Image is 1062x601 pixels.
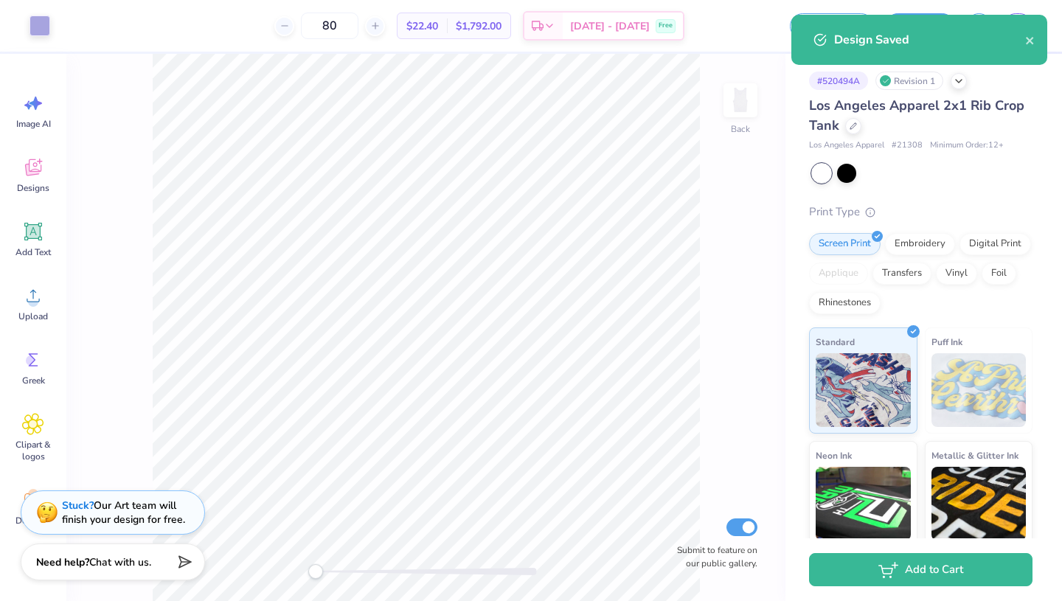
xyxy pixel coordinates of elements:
[9,439,58,462] span: Clipart & logos
[15,246,51,258] span: Add Text
[406,18,438,34] span: $22.40
[809,553,1032,586] button: Add to Cart
[456,18,502,34] span: $1,792.00
[931,448,1018,463] span: Metallic & Glitter Ink
[809,233,881,255] div: Screen Print
[62,498,185,527] div: Our Art team will finish your design for free.
[875,72,943,90] div: Revision 1
[931,334,962,350] span: Puff Ink
[816,334,855,350] span: Standard
[1025,31,1035,49] button: close
[885,233,955,255] div: Embroidery
[982,263,1016,285] div: Foil
[959,233,1031,255] div: Digital Print
[834,31,1025,49] div: Design Saved
[15,515,51,527] span: Decorate
[18,310,48,322] span: Upload
[570,18,650,34] span: [DATE] - [DATE]
[16,118,51,130] span: Image AI
[809,139,884,152] span: Los Angeles Apparel
[22,375,45,386] span: Greek
[89,555,151,569] span: Chat with us.
[809,72,868,90] div: # 520494A
[301,13,358,39] input: – –
[669,543,757,570] label: Submit to feature on our public gallery.
[809,204,1032,220] div: Print Type
[659,21,673,31] span: Free
[936,263,977,285] div: Vinyl
[17,182,49,194] span: Designs
[816,353,911,427] img: Standard
[308,564,323,579] div: Accessibility label
[695,11,768,41] input: Untitled Design
[809,263,868,285] div: Applique
[726,86,755,115] img: Back
[809,292,881,314] div: Rhinestones
[931,353,1027,427] img: Puff Ink
[892,139,923,152] span: # 21308
[36,555,89,569] strong: Need help?
[931,467,1027,541] img: Metallic & Glitter Ink
[872,263,931,285] div: Transfers
[816,448,852,463] span: Neon Ink
[731,122,750,136] div: Back
[816,467,911,541] img: Neon Ink
[62,498,94,513] strong: Stuck?
[809,97,1024,134] span: Los Angeles Apparel 2x1 Rib Crop Tank
[930,139,1004,152] span: Minimum Order: 12 +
